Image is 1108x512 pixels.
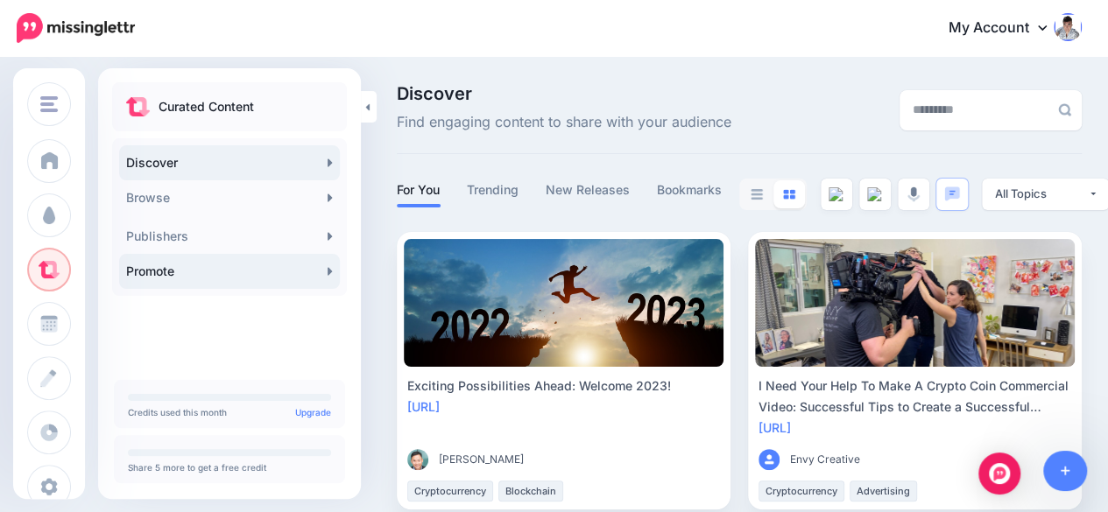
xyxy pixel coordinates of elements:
[439,451,524,468] span: [PERSON_NAME]
[40,96,58,112] img: menu.png
[829,187,844,201] img: article--grey.png
[759,449,780,470] img: user_default_image.png
[397,179,441,200] a: For You
[407,449,428,470] img: O6IPQXX3SFDC3JA3LUZO6IVM3QKAV7UX_thumb.jpg
[657,179,723,200] a: Bookmarks
[850,480,917,501] li: Advertising
[119,145,340,180] a: Discover
[397,111,731,134] span: Find engaging content to share with your audience
[119,254,340,289] a: Promote
[783,189,795,200] img: grid-blue.png
[17,13,135,43] img: Missinglettr
[759,420,791,435] a: [URL]
[467,179,519,200] a: Trending
[126,97,150,116] img: curate.png
[119,219,340,254] a: Publishers
[407,375,720,396] div: Exciting Possibilities Ahead: Welcome 2023!
[397,85,731,102] span: Discover
[790,451,860,468] span: Envy Creative
[944,186,960,201] img: chat-square-blue.png
[159,96,254,117] p: Curated Content
[407,480,493,501] li: Cryptocurrency
[759,480,844,501] li: Cryptocurrency
[759,375,1071,417] div: I Need Your Help To Make A Crypto Coin Commercial Video: Successful Tips to Create a Successful C...
[498,480,563,501] li: Blockchain
[978,452,1020,494] div: Open Intercom Messenger
[546,179,631,200] a: New Releases
[995,186,1088,202] div: All Topics
[931,7,1082,50] a: My Account
[751,189,763,200] img: list-grey.png
[1058,103,1071,116] img: search-grey-6.png
[407,399,440,414] a: [URL]
[867,187,883,201] img: video--grey.png
[907,186,920,202] img: microphone-grey.png
[119,180,340,215] a: Browse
